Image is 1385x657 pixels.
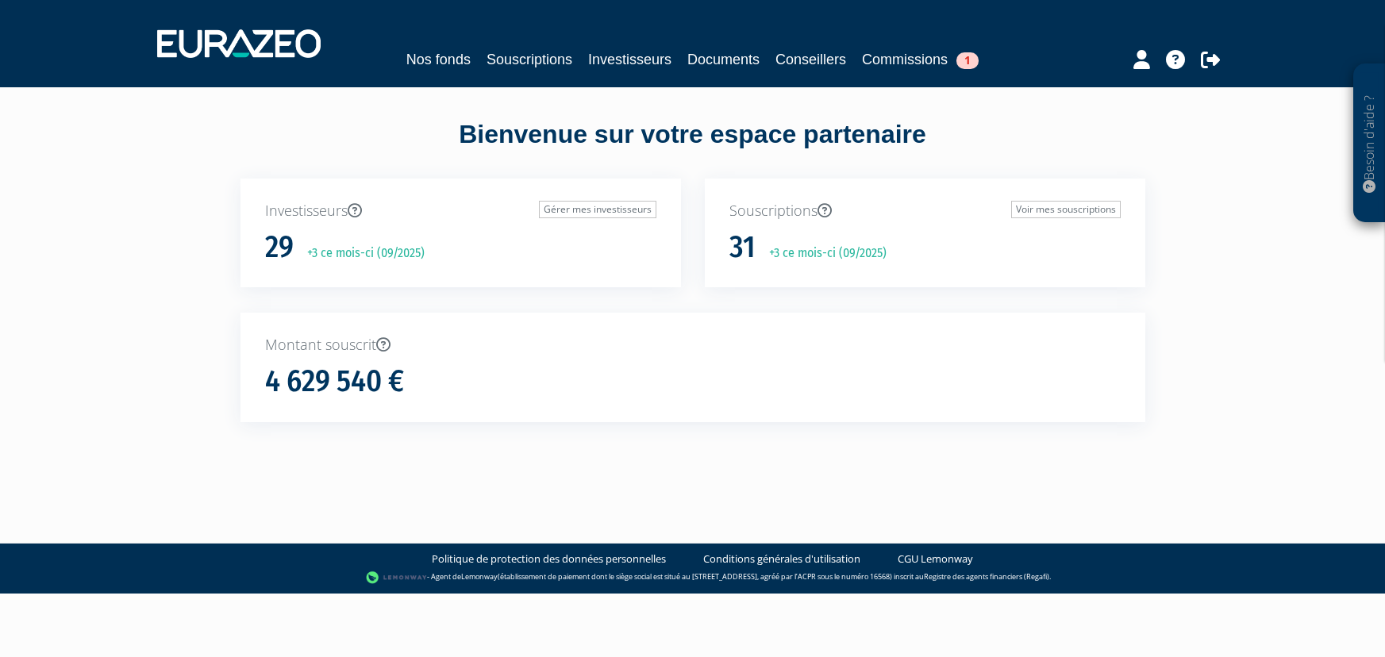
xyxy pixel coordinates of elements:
h1: 29 [265,231,294,264]
p: Besoin d'aide ? [1360,72,1379,215]
img: 1732889491-logotype_eurazeo_blanc_rvb.png [157,29,321,58]
a: Souscriptions [487,48,572,71]
a: Nos fonds [406,48,471,71]
a: Registre des agents financiers (Regafi) [924,571,1049,582]
a: CGU Lemonway [898,551,973,567]
a: Voir mes souscriptions [1011,201,1121,218]
a: Documents [687,48,760,71]
a: Lemonway [461,571,498,582]
img: logo-lemonway.png [366,570,427,586]
p: +3 ce mois-ci (09/2025) [296,244,425,263]
a: Commissions1 [862,48,979,71]
a: Gérer mes investisseurs [539,201,656,218]
div: Bienvenue sur votre espace partenaire [229,117,1157,179]
a: Investisseurs [588,48,671,71]
span: 1 [956,52,979,69]
p: Souscriptions [729,201,1121,221]
div: - Agent de (établissement de paiement dont le siège social est situé au [STREET_ADDRESS], agréé p... [16,570,1369,586]
p: +3 ce mois-ci (09/2025) [758,244,887,263]
h1: 4 629 540 € [265,365,404,398]
p: Investisseurs [265,201,656,221]
h1: 31 [729,231,756,264]
p: Montant souscrit [265,335,1121,355]
a: Conditions générales d'utilisation [703,551,860,567]
a: Politique de protection des données personnelles [432,551,666,567]
a: Conseillers [775,48,846,71]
